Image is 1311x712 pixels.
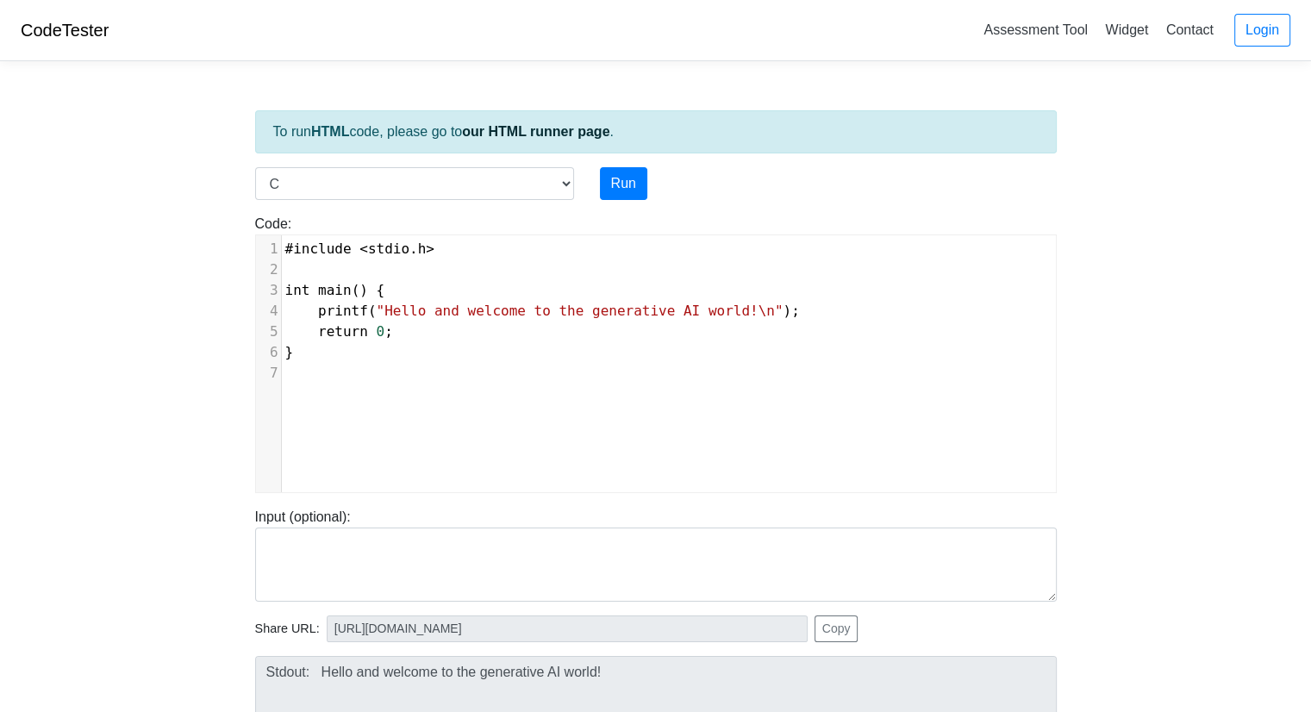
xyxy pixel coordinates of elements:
div: 6 [256,342,281,363]
a: CodeTester [21,21,109,40]
a: Assessment Tool [977,16,1095,44]
a: Login [1234,14,1290,47]
span: main [318,282,352,298]
span: return [318,323,368,340]
span: ( ); [285,303,800,319]
a: Contact [1159,16,1220,44]
strong: HTML [311,124,349,139]
span: () { [285,282,385,298]
div: Code: [242,214,1070,493]
span: #include [285,240,352,257]
a: Widget [1098,16,1155,44]
span: "Hello and welcome to the generative AI world!\n" [376,303,783,319]
span: > [426,240,434,257]
div: 5 [256,322,281,342]
a: our HTML runner page [462,124,609,139]
button: Run [600,167,647,200]
div: 7 [256,363,281,384]
span: 0 [376,323,384,340]
span: . [285,240,435,257]
div: 3 [256,280,281,301]
div: To run code, please go to . [255,110,1057,153]
span: stdio [368,240,409,257]
input: No share available yet [327,615,808,642]
div: Input (optional): [242,507,1070,602]
span: printf [318,303,368,319]
div: 2 [256,259,281,280]
span: Share URL: [255,620,320,639]
span: < [359,240,368,257]
button: Copy [815,615,858,642]
span: h [418,240,427,257]
div: 1 [256,239,281,259]
span: int [285,282,310,298]
span: ; [285,323,393,340]
div: 4 [256,301,281,322]
span: } [285,344,294,360]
